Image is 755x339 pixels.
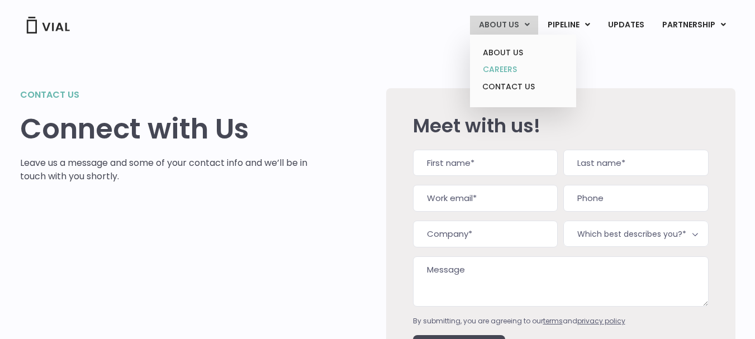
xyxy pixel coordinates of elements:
[413,115,709,136] h2: Meet with us!
[26,17,70,34] img: Vial Logo
[413,150,558,176] input: First name*
[413,185,558,212] input: Work email*
[563,221,708,247] span: Which best describes you?*
[20,113,308,145] h1: Connect with Us
[470,16,538,35] a: ABOUT USMenu Toggle
[543,316,563,326] a: terms
[20,88,308,102] h2: Contact us
[20,156,308,183] p: Leave us a message and some of your contact info and we’ll be in touch with you shortly.
[413,221,558,247] input: Company*
[413,316,709,326] div: By submitting, you are agreeing to our and
[474,61,572,78] a: CAREERS
[577,316,625,326] a: privacy policy
[599,16,653,35] a: UPDATES
[653,16,735,35] a: PARTNERSHIPMenu Toggle
[474,78,572,96] a: CONTACT US
[563,185,708,212] input: Phone
[563,150,708,176] input: Last name*
[539,16,599,35] a: PIPELINEMenu Toggle
[474,44,572,61] a: ABOUT US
